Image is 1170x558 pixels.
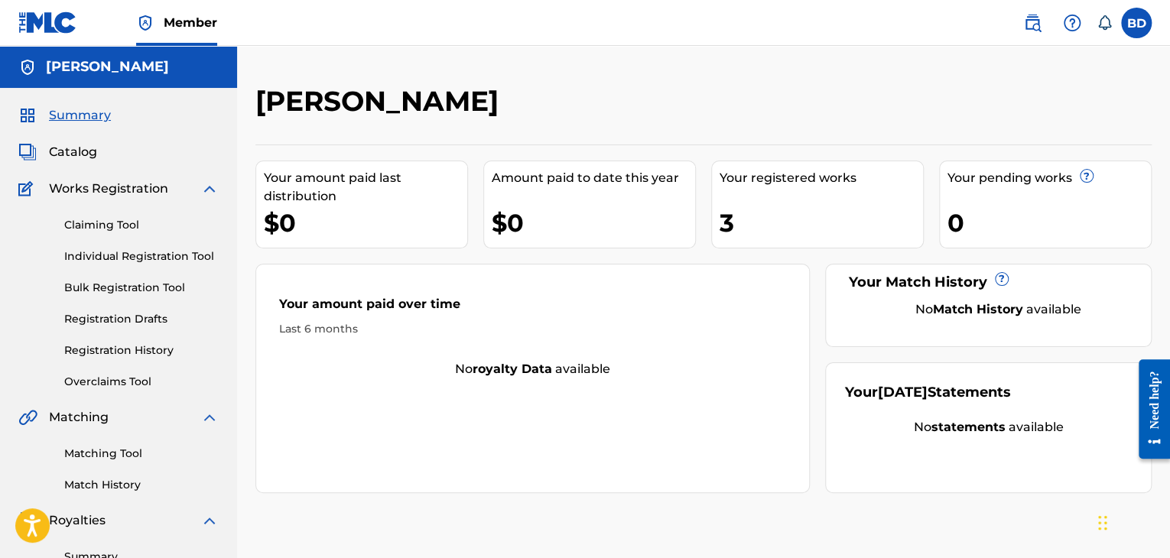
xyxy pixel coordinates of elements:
[720,169,923,187] div: Your registered works
[264,169,467,206] div: Your amount paid last distribution
[845,382,1011,403] div: Your Statements
[1063,14,1081,32] img: help
[845,418,1132,436] div: No available
[18,106,111,125] a: SummarySummary
[720,206,923,240] div: 3
[64,280,219,296] a: Bulk Registration Tool
[200,180,219,198] img: expand
[845,272,1132,293] div: Your Match History
[1023,14,1042,32] img: search
[64,374,219,390] a: Overclaims Tool
[46,58,169,76] h5: Mike Pensado
[256,360,809,378] div: No available
[931,420,1006,434] strong: statements
[18,511,37,530] img: Royalties
[164,14,217,31] span: Member
[64,477,219,493] a: Match History
[136,14,154,32] img: Top Rightsholder
[18,143,97,161] a: CatalogCatalog
[49,408,109,427] span: Matching
[200,408,219,427] img: expand
[264,206,467,240] div: $0
[1121,8,1152,38] div: User Menu
[49,106,111,125] span: Summary
[1017,8,1048,38] a: Public Search
[933,302,1023,316] strong: Match History
[492,206,695,240] div: $0
[255,84,506,118] h2: [PERSON_NAME]
[18,11,77,34] img: MLC Logo
[1057,8,1087,38] div: Help
[947,169,1151,187] div: Your pending works
[1081,170,1093,182] span: ?
[492,169,695,187] div: Amount paid to date this year
[64,446,219,462] a: Matching Tool
[473,362,552,376] strong: royalty data
[947,206,1151,240] div: 0
[279,295,786,321] div: Your amount paid over time
[49,180,168,198] span: Works Registration
[1094,485,1170,558] iframe: Chat Widget
[64,342,219,358] a: Registration History
[1127,348,1170,471] iframe: Resource Center
[64,248,219,264] a: Individual Registration Tool
[18,180,38,198] img: Works Registration
[996,273,1008,285] span: ?
[18,106,37,125] img: Summary
[1098,500,1107,546] div: Drag
[279,321,786,337] div: Last 6 months
[49,511,106,530] span: Royalties
[200,511,219,530] img: expand
[49,143,97,161] span: Catalog
[18,408,37,427] img: Matching
[878,384,928,401] span: [DATE]
[864,300,1132,319] div: No available
[18,58,37,76] img: Accounts
[18,143,37,161] img: Catalog
[64,311,219,327] a: Registration Drafts
[64,217,219,233] a: Claiming Tool
[1097,15,1112,31] div: Notifications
